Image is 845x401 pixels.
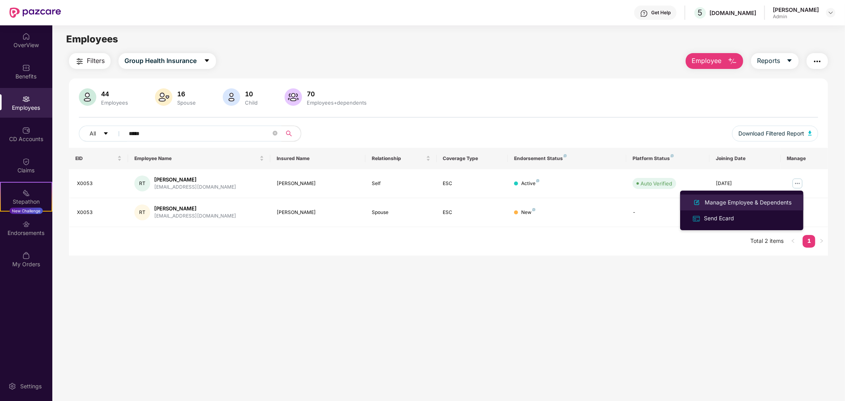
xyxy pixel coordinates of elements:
div: [PERSON_NAME] [154,205,236,212]
img: svg+xml;base64,PHN2ZyBpZD0iRW5kb3JzZW1lbnRzIiB4bWxucz0iaHR0cDovL3d3dy53My5vcmcvMjAwMC9zdmciIHdpZH... [22,220,30,228]
a: 1 [803,235,815,247]
img: svg+xml;base64,PHN2ZyB4bWxucz0iaHR0cDovL3d3dy53My5vcmcvMjAwMC9zdmciIHdpZHRoPSIyNCIgaGVpZ2h0PSIyNC... [75,57,84,66]
div: Send Ecard [702,214,736,223]
img: svg+xml;base64,PHN2ZyB4bWxucz0iaHR0cDovL3d3dy53My5vcmcvMjAwMC9zdmciIHhtbG5zOnhsaW5rPSJodHRwOi8vd3... [285,88,302,106]
span: caret-down [786,57,793,65]
th: Relationship [365,148,437,169]
img: svg+xml;base64,PHN2ZyB4bWxucz0iaHR0cDovL3d3dy53My5vcmcvMjAwMC9zdmciIHdpZHRoPSI4IiBoZWlnaHQ9IjgiIH... [536,179,539,182]
img: svg+xml;base64,PHN2ZyBpZD0iQ2xhaW0iIHhtbG5zPSJodHRwOi8vd3d3LnczLm9yZy8yMDAwL3N2ZyIgd2lkdGg9IjIwIi... [22,158,30,166]
span: Relationship [372,155,424,162]
div: X0053 [77,209,122,216]
div: 10 [243,90,259,98]
img: New Pazcare Logo [10,8,61,18]
button: right [815,235,828,248]
img: svg+xml;base64,PHN2ZyB4bWxucz0iaHR0cDovL3d3dy53My5vcmcvMjAwMC9zdmciIHdpZHRoPSIyMSIgaGVpZ2h0PSIyMC... [22,189,30,197]
img: svg+xml;base64,PHN2ZyB4bWxucz0iaHR0cDovL3d3dy53My5vcmcvMjAwMC9zdmciIHdpZHRoPSIxNiIgaGVpZ2h0PSIxNi... [692,214,701,223]
img: svg+xml;base64,PHN2ZyBpZD0iSG9tZSIgeG1sbnM9Imh0dHA6Ly93d3cudzMub3JnLzIwMDAvc3ZnIiB3aWR0aD0iMjAiIG... [22,32,30,40]
div: RT [134,204,150,220]
th: EID [69,148,128,169]
img: svg+xml;base64,PHN2ZyBpZD0iQmVuZWZpdHMiIHhtbG5zPSJodHRwOi8vd3d3LnczLm9yZy8yMDAwL3N2ZyIgd2lkdGg9Ij... [22,64,30,72]
span: caret-down [204,57,210,65]
th: Manage [781,148,828,169]
button: left [787,235,799,248]
img: svg+xml;base64,PHN2ZyB4bWxucz0iaHR0cDovL3d3dy53My5vcmcvMjAwMC9zdmciIHdpZHRoPSI4IiBoZWlnaHQ9IjgiIH... [671,154,674,157]
div: Child [243,99,259,106]
th: Coverage Type [437,148,508,169]
div: 16 [176,90,197,98]
div: [PERSON_NAME] [154,176,236,183]
div: Employees+dependents [305,99,368,106]
img: svg+xml;base64,PHN2ZyB4bWxucz0iaHR0cDovL3d3dy53My5vcmcvMjAwMC9zdmciIHhtbG5zOnhsaW5rPSJodHRwOi8vd3... [223,88,240,106]
img: svg+xml;base64,PHN2ZyBpZD0iQ0RfQWNjb3VudHMiIGRhdGEtbmFtZT0iQ0QgQWNjb3VudHMiIHhtbG5zPSJodHRwOi8vd3... [22,126,30,134]
span: Employees [66,33,118,45]
button: Filters [69,53,111,69]
div: Stepathon [1,198,52,206]
button: Reportscaret-down [751,53,799,69]
li: 1 [803,235,815,248]
div: [PERSON_NAME] [277,209,359,216]
img: svg+xml;base64,PHN2ZyB4bWxucz0iaHR0cDovL3d3dy53My5vcmcvMjAwMC9zdmciIHdpZHRoPSIyNCIgaGVpZ2h0PSIyNC... [812,57,822,66]
span: search [281,130,297,137]
span: All [90,129,96,138]
img: svg+xml;base64,PHN2ZyB4bWxucz0iaHR0cDovL3d3dy53My5vcmcvMjAwMC9zdmciIHhtbG5zOnhsaW5rPSJodHRwOi8vd3... [808,131,812,136]
div: Self [372,180,430,187]
span: left [791,239,795,243]
li: Total 2 items [750,235,784,248]
img: svg+xml;base64,PHN2ZyB4bWxucz0iaHR0cDovL3d3dy53My5vcmcvMjAwMC9zdmciIHhtbG5zOnhsaW5rPSJodHRwOi8vd3... [692,198,702,207]
td: - [626,198,709,227]
img: svg+xml;base64,PHN2ZyBpZD0iU2V0dGluZy0yMHgyMCIgeG1sbnM9Imh0dHA6Ly93d3cudzMub3JnLzIwMDAvc3ZnIiB3aW... [8,382,16,390]
span: close-circle [273,131,277,136]
div: ESC [443,209,502,216]
div: New Challenge [10,208,43,214]
th: Joining Date [709,148,781,169]
div: Auto Verified [640,179,672,187]
img: svg+xml;base64,PHN2ZyBpZD0iSGVscC0zMngzMiIgeG1sbnM9Imh0dHA6Ly93d3cudzMub3JnLzIwMDAvc3ZnIiB3aWR0aD... [640,10,648,17]
span: right [819,239,824,243]
img: svg+xml;base64,PHN2ZyBpZD0iRW1wbG95ZWVzIiB4bWxucz0iaHR0cDovL3d3dy53My5vcmcvMjAwMC9zdmciIHdpZHRoPS... [22,95,30,103]
div: ESC [443,180,502,187]
img: svg+xml;base64,PHN2ZyBpZD0iRHJvcGRvd24tMzJ4MzIiIHhtbG5zPSJodHRwOi8vd3d3LnczLm9yZy8yMDAwL3N2ZyIgd2... [828,10,834,16]
img: svg+xml;base64,PHN2ZyB4bWxucz0iaHR0cDovL3d3dy53My5vcmcvMjAwMC9zdmciIHhtbG5zOnhsaW5rPSJodHRwOi8vd3... [79,88,96,106]
div: Get Help [651,10,671,16]
div: Employees [99,99,130,106]
button: Download Filtered Report [732,126,818,141]
img: svg+xml;base64,PHN2ZyBpZD0iTXlfT3JkZXJzIiBkYXRhLW5hbWU9Ik15IE9yZGVycyIgeG1sbnM9Imh0dHA6Ly93d3cudz... [22,252,30,260]
span: Filters [87,56,105,66]
th: Insured Name [270,148,365,169]
img: manageButton [791,177,804,190]
div: Active [521,180,539,187]
span: Employee Name [134,155,258,162]
button: search [281,126,301,141]
div: New [521,209,535,216]
span: Employee [692,56,721,66]
div: Admin [773,13,819,20]
div: Spouse [176,99,197,106]
img: svg+xml;base64,PHN2ZyB4bWxucz0iaHR0cDovL3d3dy53My5vcmcvMjAwMC9zdmciIHdpZHRoPSI4IiBoZWlnaHQ9IjgiIH... [564,154,567,157]
div: [PERSON_NAME] [773,6,819,13]
div: RT [134,176,150,191]
div: [DOMAIN_NAME] [709,9,756,17]
span: EID [75,155,116,162]
div: Spouse [372,209,430,216]
div: [EMAIL_ADDRESS][DOMAIN_NAME] [154,183,236,191]
span: Group Health Insurance [124,56,197,66]
div: Platform Status [633,155,703,162]
span: Reports [757,56,780,66]
button: Group Health Insurancecaret-down [119,53,216,69]
button: Employee [686,53,743,69]
li: Next Page [815,235,828,248]
span: 5 [698,8,703,17]
img: svg+xml;base64,PHN2ZyB4bWxucz0iaHR0cDovL3d3dy53My5vcmcvMjAwMC9zdmciIHhtbG5zOnhsaW5rPSJodHRwOi8vd3... [728,57,737,66]
div: [DATE] [716,180,774,187]
th: Employee Name [128,148,270,169]
span: caret-down [103,131,109,137]
div: Endorsement Status [514,155,620,162]
div: X0053 [77,180,122,187]
li: Previous Page [787,235,799,248]
div: Manage Employee & Dependents [703,198,793,207]
img: svg+xml;base64,PHN2ZyB4bWxucz0iaHR0cDovL3d3dy53My5vcmcvMjAwMC9zdmciIHdpZHRoPSI4IiBoZWlnaHQ9IjgiIH... [532,208,535,211]
img: svg+xml;base64,PHN2ZyB4bWxucz0iaHR0cDovL3d3dy53My5vcmcvMjAwMC9zdmciIHhtbG5zOnhsaW5rPSJodHRwOi8vd3... [155,88,172,106]
span: close-circle [273,130,277,137]
div: Settings [18,382,44,390]
button: Allcaret-down [79,126,127,141]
